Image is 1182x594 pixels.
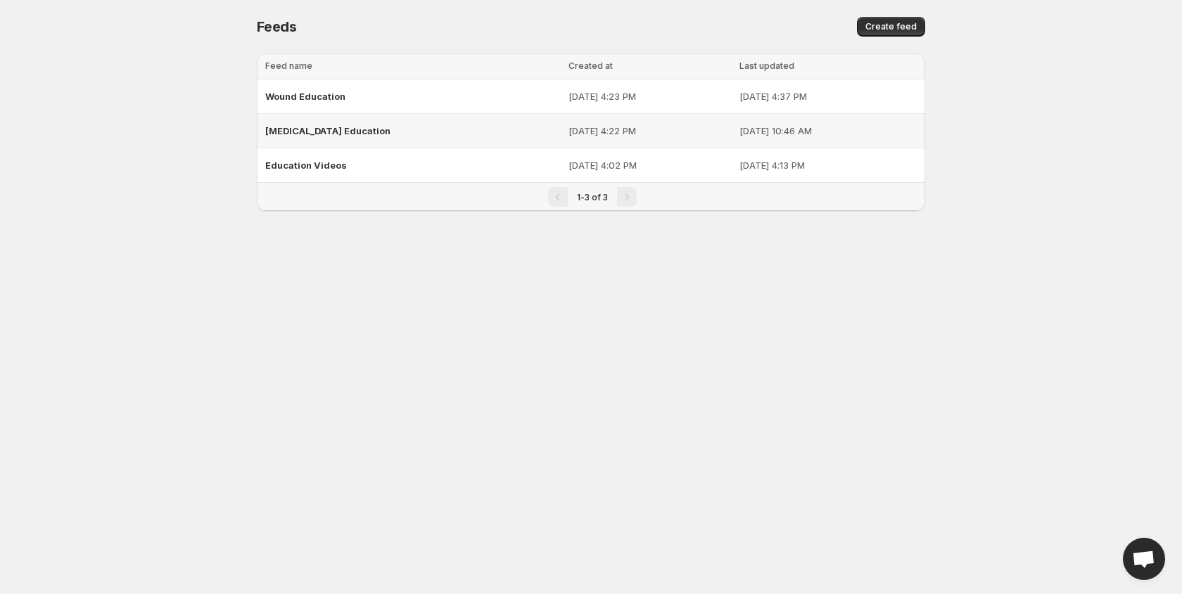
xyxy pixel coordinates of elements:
p: [DATE] 4:02 PM [568,158,731,172]
p: [DATE] 4:13 PM [739,158,917,172]
nav: Pagination [257,182,925,211]
span: Wound Education [265,91,345,102]
a: Open chat [1123,538,1165,580]
p: [DATE] 4:22 PM [568,124,731,138]
span: Feed name [265,60,312,71]
span: Education Videos [265,160,347,171]
span: 1-3 of 3 [577,192,608,202]
span: [MEDICAL_DATA] Education [265,125,390,136]
p: [DATE] 10:46 AM [739,124,917,138]
p: [DATE] 4:23 PM [568,89,731,103]
span: Created at [568,60,613,71]
span: Feeds [257,18,297,35]
span: Last updated [739,60,794,71]
button: Create feed [857,17,925,37]
span: Create feed [865,21,917,32]
p: [DATE] 4:37 PM [739,89,917,103]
